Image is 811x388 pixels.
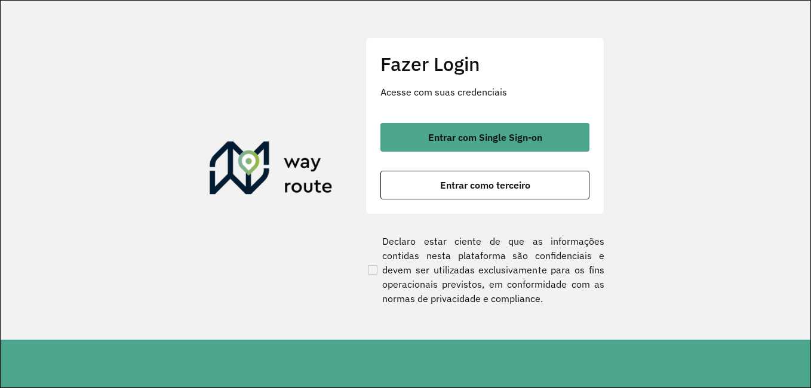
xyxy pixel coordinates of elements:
[210,141,333,199] img: Roteirizador AmbevTech
[380,53,589,75] h2: Fazer Login
[440,180,530,190] span: Entrar como terceiro
[380,171,589,199] button: button
[380,123,589,152] button: button
[428,133,542,142] span: Entrar com Single Sign-on
[365,234,604,306] label: Declaro estar ciente de que as informações contidas nesta plataforma são confidenciais e devem se...
[380,85,589,99] p: Acesse com suas credenciais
